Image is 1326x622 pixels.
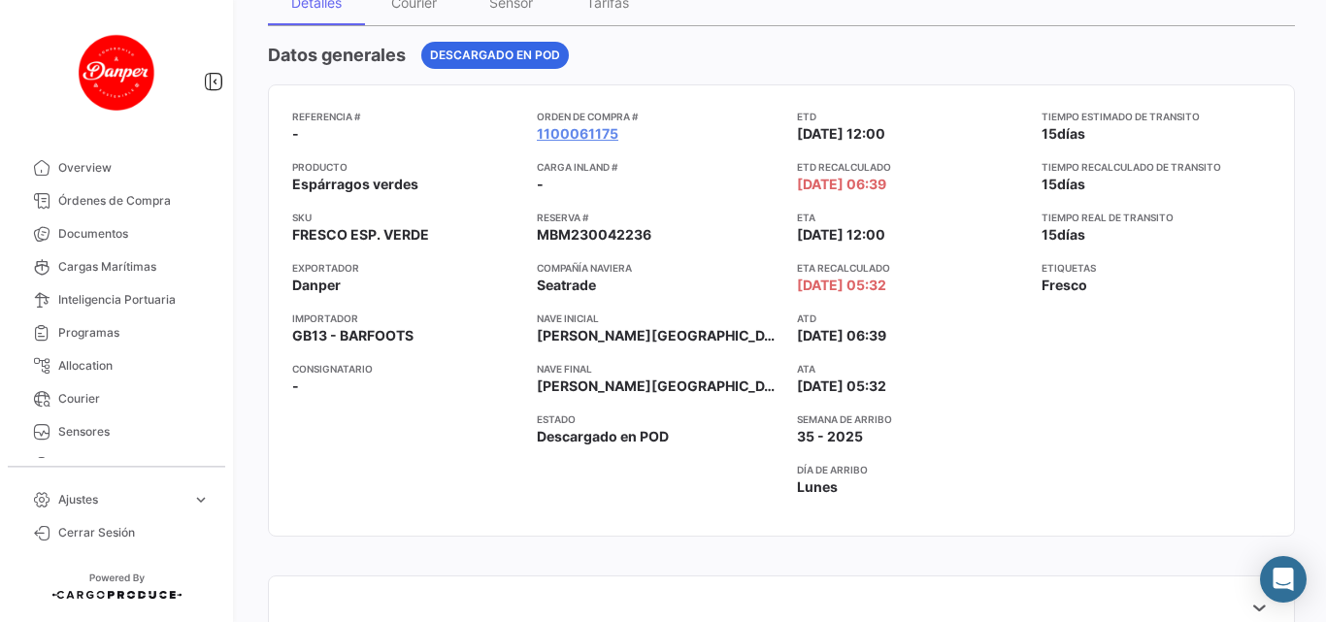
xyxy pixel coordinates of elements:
[16,316,217,349] a: Programas
[292,361,521,376] app-card-info-title: Consignatario
[537,210,781,225] app-card-info-title: Reserva #
[58,524,210,541] span: Cerrar Sesión
[797,159,1026,175] app-card-info-title: ETD Recalculado
[292,260,521,276] app-card-info-title: Exportador
[797,361,1026,376] app-card-info-title: ATA
[797,427,863,446] span: 35 - 2025
[797,477,838,497] span: Lunes
[797,124,885,144] span: [DATE] 12:00
[58,423,210,441] span: Sensores
[537,361,781,376] app-card-info-title: Nave final
[58,390,210,408] span: Courier
[797,225,885,245] span: [DATE] 12:00
[16,382,217,415] a: Courier
[58,357,210,375] span: Allocation
[797,210,1026,225] app-card-info-title: ETA
[797,411,1026,427] app-card-info-title: Semana de Arribo
[16,217,217,250] a: Documentos
[797,311,1026,326] app-card-info-title: ATD
[797,276,886,295] span: [DATE] 05:32
[292,159,521,175] app-card-info-title: Producto
[292,124,299,144] span: -
[430,47,560,64] span: Descargado en POD
[58,456,184,474] span: Business
[192,456,210,474] span: expand_more
[292,311,521,326] app-card-info-title: Importador
[537,260,781,276] app-card-info-title: Compañía naviera
[58,192,210,210] span: Órdenes de Compra
[1042,210,1271,225] app-card-info-title: Tiempo real de transito
[192,491,210,508] span: expand_more
[1042,109,1271,124] app-card-info-title: Tiempo estimado de transito
[537,326,781,345] span: [PERSON_NAME][GEOGRAPHIC_DATA]
[797,326,886,345] span: [DATE] 06:39
[537,225,651,245] span: MBM230042236
[537,276,596,295] span: Seatrade
[68,23,165,120] img: danper-logo.png
[292,175,418,194] span: Espárragos verdes
[292,276,341,295] span: Danper
[268,42,406,69] h4: Datos generales
[58,159,210,177] span: Overview
[16,415,217,448] a: Sensores
[292,225,429,245] span: FRESCO ESP. VERDE
[1042,125,1057,142] span: 15
[292,210,521,225] app-card-info-title: SKU
[16,250,217,283] a: Cargas Marítimas
[797,109,1026,124] app-card-info-title: ETD
[1057,125,1085,142] span: días
[58,258,210,276] span: Cargas Marítimas
[1042,226,1057,243] span: 15
[537,124,618,144] a: 1100061175
[797,175,886,194] span: [DATE] 06:39
[16,283,217,316] a: Inteligencia Portuaria
[58,225,210,243] span: Documentos
[537,427,669,446] span: Descargado en POD
[537,159,781,175] app-card-info-title: Carga inland #
[1042,176,1057,192] span: 15
[797,462,1026,477] app-card-info-title: Día de Arribo
[292,376,299,396] span: -
[292,109,521,124] app-card-info-title: Referencia #
[537,376,781,396] span: [PERSON_NAME][GEOGRAPHIC_DATA]
[797,376,886,396] span: [DATE] 05:32
[1057,226,1085,243] span: días
[1042,159,1271,175] app-card-info-title: Tiempo recalculado de transito
[1042,276,1087,295] span: Fresco
[58,324,210,342] span: Programas
[537,109,781,124] app-card-info-title: Orden de Compra #
[292,326,414,345] span: GB13 - BARFOOTS
[1042,260,1271,276] app-card-info-title: Etiquetas
[797,260,1026,276] app-card-info-title: ETA Recalculado
[537,311,781,326] app-card-info-title: Nave inicial
[537,411,781,427] app-card-info-title: Estado
[16,184,217,217] a: Órdenes de Compra
[16,349,217,382] a: Allocation
[58,491,184,508] span: Ajustes
[16,151,217,184] a: Overview
[1057,176,1085,192] span: días
[537,175,544,194] span: -
[1260,556,1307,603] div: Abrir Intercom Messenger
[58,291,210,309] span: Inteligencia Portuaria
